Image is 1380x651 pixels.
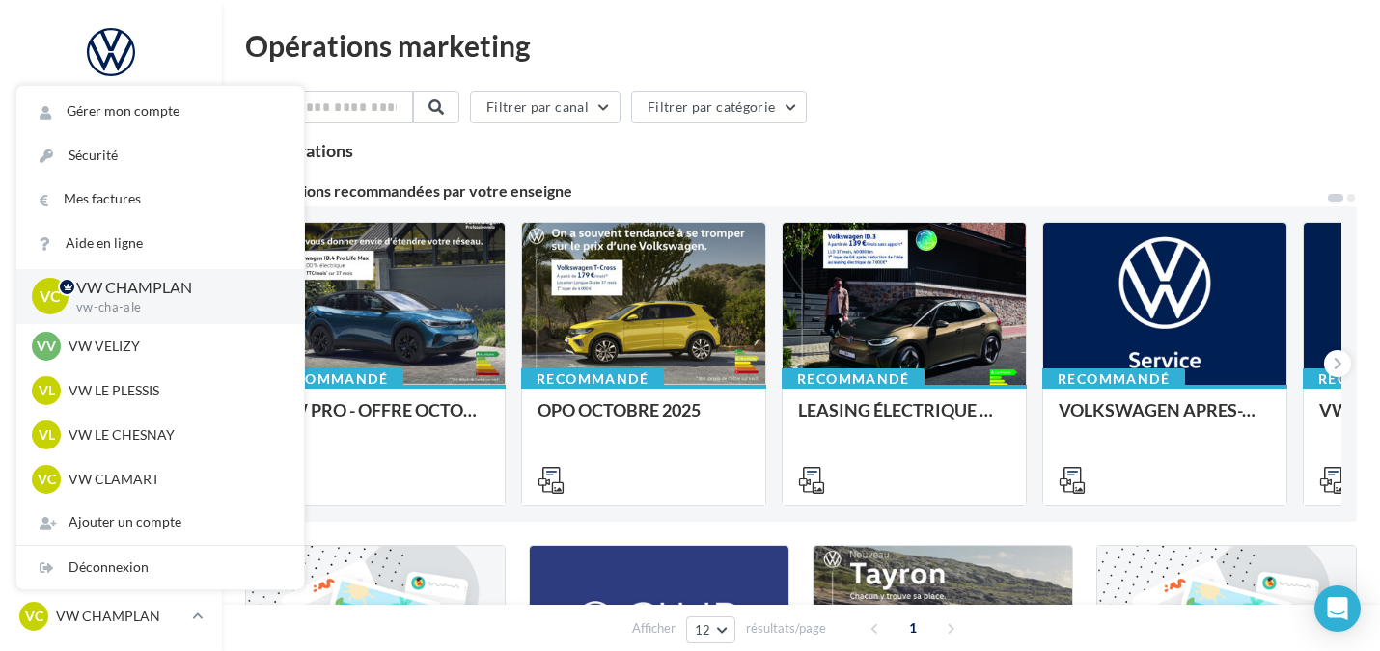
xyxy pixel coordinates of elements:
[16,90,304,133] a: Gérer mon compte
[538,400,750,439] div: OPO OCTOBRE 2025
[12,145,210,185] a: Opérations
[261,368,403,390] div: Recommandé
[632,619,676,637] span: Afficher
[12,386,210,426] a: Médiathèque
[798,400,1010,439] div: LEASING ÉLECTRIQUE 2025
[782,368,925,390] div: Recommandé
[37,337,56,356] span: VV
[15,598,207,635] a: VC VW CHAMPLAN
[39,425,55,445] span: VL
[56,607,184,626] p: VW CHAMPLAN
[521,368,664,390] div: Recommandé
[277,400,489,439] div: VW PRO - OFFRE OCTOBRE 25
[897,612,928,643] span: 1
[16,134,304,177] a: Sécurité
[470,91,621,123] button: Filtrer par canal
[686,616,735,643] button: 12
[69,425,281,445] p: VW LE CHESNAY
[12,96,203,137] button: Notifications 2
[1042,368,1185,390] div: Recommandé
[16,546,304,589] div: Déconnexion
[69,381,281,400] p: VW LE PLESSIS
[38,470,56,489] span: VC
[69,337,281,356] p: VW VELIZY
[245,31,1357,60] div: Opérations marketing
[695,622,711,637] span: 12
[245,183,1326,199] div: 6 opérations recommandées par votre enseigne
[12,242,210,283] a: Visibilité en ligne
[76,299,273,316] p: vw-cha-ale
[76,277,273,299] p: VW CHAMPLAN
[1059,400,1271,439] div: VOLKSWAGEN APRES-VENTE
[40,285,61,308] span: VC
[25,607,43,626] span: VC
[12,481,210,538] a: PLV et print personnalisable
[746,619,826,637] span: résultats/page
[16,222,304,265] a: Aide en ligne
[69,470,281,489] p: VW CLAMART
[12,434,210,475] a: Calendrier
[12,338,210,378] a: Contacts
[16,501,304,544] div: Ajouter un compte
[39,381,55,400] span: VL
[270,142,353,159] div: opérations
[631,91,807,123] button: Filtrer par catégorie
[12,192,210,233] a: Boîte de réception99+
[1314,585,1361,632] div: Open Intercom Messenger
[16,177,304,221] a: Mes factures
[12,290,210,331] a: Campagnes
